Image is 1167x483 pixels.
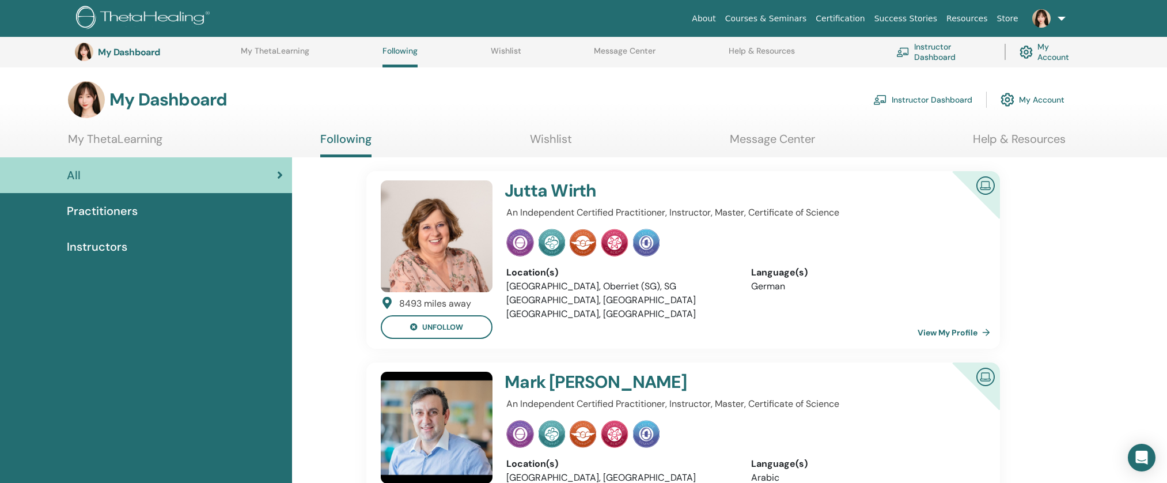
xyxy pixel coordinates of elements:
h4: Jutta Wirth [505,180,899,201]
img: Certified Online Instructor [972,172,999,198]
a: My Account [1001,87,1064,112]
a: Following [382,46,418,67]
a: Resources [942,8,992,29]
a: My ThetaLearning [68,132,162,154]
div: 8493 miles away [399,297,471,311]
img: cog.svg [1020,43,1033,62]
div: Location(s) [506,457,734,471]
img: Certified Online Instructor [972,363,999,389]
img: logo.png [76,6,214,32]
span: Practitioners [67,202,138,220]
li: [GEOGRAPHIC_DATA], Oberriet (SG), SG [506,280,734,293]
div: Location(s) [506,266,734,280]
div: Language(s) [751,457,979,471]
img: default.jpg [381,180,492,292]
div: Open Intercom Messenger [1128,444,1155,471]
img: default.jpg [1032,9,1051,28]
a: Help & Resources [973,132,1066,154]
img: chalkboard-teacher.svg [896,47,910,57]
a: Instructor Dashboard [896,39,991,65]
img: default.jpg [68,81,105,118]
li: German [751,280,979,293]
a: Courses & Seminars [721,8,812,29]
h4: Mark [PERSON_NAME] [505,372,899,393]
li: [GEOGRAPHIC_DATA], [GEOGRAPHIC_DATA] [506,293,734,307]
img: chalkboard-teacher.svg [873,95,887,105]
span: All [67,167,81,184]
h3: My Dashboard [98,47,213,58]
button: unfollow [381,315,492,339]
a: My ThetaLearning [241,46,309,65]
img: default.jpg [75,43,93,61]
a: Certification [811,8,869,29]
a: Instructor Dashboard [873,87,972,112]
span: Instructors [67,238,127,255]
a: Store [992,8,1023,29]
a: Message Center [594,46,656,65]
div: Language(s) [751,266,979,280]
a: Success Stories [870,8,942,29]
img: cog.svg [1001,90,1014,110]
a: Message Center [730,132,815,154]
a: Following [320,132,372,157]
a: Help & Resources [729,46,795,65]
a: My Account [1020,39,1081,65]
a: View My Profile [918,321,995,344]
li: [GEOGRAPHIC_DATA], [GEOGRAPHIC_DATA] [506,307,734,321]
div: Certified Online Instructor [934,171,1000,237]
div: Certified Online Instructor [934,363,1000,429]
a: Wishlist [491,46,521,65]
p: An Independent Certified Practitioner, Instructor, Master, Certificate of Science [506,397,979,411]
p: An Independent Certified Practitioner, Instructor, Master, Certificate of Science [506,206,979,220]
h3: My Dashboard [109,89,227,110]
a: Wishlist [530,132,572,154]
a: About [687,8,720,29]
